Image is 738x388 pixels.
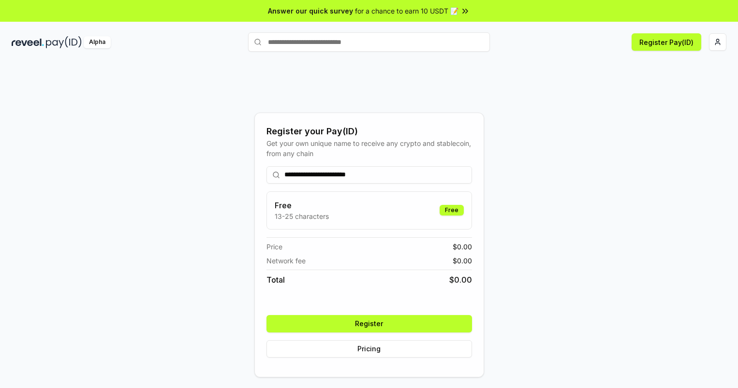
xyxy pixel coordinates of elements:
[266,125,472,138] div: Register your Pay(ID)
[266,340,472,358] button: Pricing
[632,33,701,51] button: Register Pay(ID)
[12,36,44,48] img: reveel_dark
[355,6,458,16] span: for a chance to earn 10 USDT 📝
[453,256,472,266] span: $ 0.00
[275,211,329,221] p: 13-25 characters
[46,36,82,48] img: pay_id
[449,274,472,286] span: $ 0.00
[84,36,111,48] div: Alpha
[275,200,329,211] h3: Free
[268,6,353,16] span: Answer our quick survey
[266,242,282,252] span: Price
[266,256,306,266] span: Network fee
[266,274,285,286] span: Total
[266,315,472,332] button: Register
[453,242,472,252] span: $ 0.00
[266,138,472,158] div: Get your own unique name to receive any crypto and stablecoin, from any chain
[440,205,464,216] div: Free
